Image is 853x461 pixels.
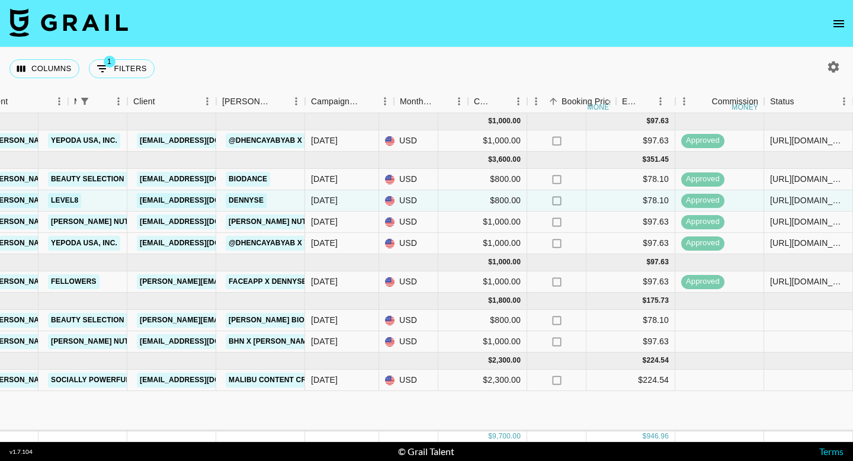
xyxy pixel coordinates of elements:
div: Campaign (Type) [311,90,360,113]
div: Sep '25 [311,276,338,287]
div: 1,000.00 [492,257,521,267]
div: Oct '25 [311,335,338,347]
div: https://www.instagram.com/reel/DPEkWSWCuBG/?utm_source=ig_web_copy_link&igsh=MzRlODBiNWFlZA== [770,276,846,287]
div: $97.63 [586,130,675,152]
div: Month Due [394,90,468,113]
a: @dhencayabyab x Yepoda [226,133,338,148]
button: Sort [695,93,711,110]
a: [EMAIL_ADDRESS][DOMAIN_NAME] [137,172,270,187]
a: @dhencayabyab x Yepoda [226,236,338,251]
a: Socially Powerful Media Limited [48,373,190,388]
span: approved [681,216,724,228]
a: [EMAIL_ADDRESS][DOMAIN_NAME] [137,373,270,388]
div: $97.63 [586,271,675,293]
button: Sort [271,93,287,110]
div: $800.00 [438,169,527,190]
a: [EMAIL_ADDRESS][DOMAIN_NAME] [137,215,270,229]
div: Status [764,90,853,113]
div: $ [643,296,647,306]
button: Menu [509,92,527,110]
div: $ [646,257,650,267]
button: Sort [155,93,172,110]
div: https://www.instagram.com/reel/DOOggIKEQ7k/?utm_source=ig_web_copy_link&igsh=MzRlODBiNWFlZA== [770,194,846,206]
a: Malibu Content Creation Project – [DATE] [226,373,405,388]
div: $ [643,431,647,441]
div: money [732,104,758,111]
div: 1 active filter [76,93,93,110]
a: [EMAIL_ADDRESS][DOMAIN_NAME] [137,334,270,349]
a: [EMAIL_ADDRESS][DOMAIN_NAME] [137,133,270,148]
span: approved [681,276,724,287]
div: $224.54 [586,370,675,391]
button: Sort [93,93,110,110]
div: Expenses: Remove Commission? [616,90,675,113]
div: USD [379,169,438,190]
div: [PERSON_NAME] [222,90,271,113]
div: 3,600.00 [492,155,521,165]
div: Oct '25 [311,314,338,326]
div: $1,000.00 [438,212,527,233]
div: Client [133,90,155,113]
div: Aug '25 [311,173,338,185]
div: $ [488,116,492,126]
a: Yepoda USA, Inc. [48,133,120,148]
div: Aug '25 [311,216,338,228]
div: Expenses: Remove Commission? [622,90,639,113]
button: Menu [50,92,68,110]
a: [PERSON_NAME][EMAIL_ADDRESS] [137,274,271,289]
button: Menu [835,92,853,110]
div: 351.45 [646,155,669,165]
div: USD [379,233,438,254]
button: Menu [652,92,669,110]
a: BHN X [PERSON_NAME] [226,334,317,349]
div: Currency [468,90,527,113]
a: Yepoda USA, Inc. [48,236,120,251]
button: Sort [8,93,24,110]
div: money [588,104,614,111]
div: Nov '25 [311,374,338,386]
div: $1,000.00 [438,130,527,152]
button: Sort [434,93,450,110]
div: $ [643,356,647,366]
div: Aug '25 [311,194,338,206]
div: 97.63 [650,116,669,126]
div: $97.63 [586,233,675,254]
button: Sort [360,93,376,110]
a: [PERSON_NAME] Nutrition [48,334,156,349]
button: Sort [493,93,509,110]
div: 9,700.00 [492,431,521,441]
div: $1,000.00 [438,233,527,254]
a: Dennyse [226,193,267,208]
button: Menu [198,92,216,110]
div: $ [646,116,650,126]
div: Aug '25 [311,237,338,249]
div: $2,300.00 [438,370,527,391]
div: 175.73 [646,296,669,306]
a: [PERSON_NAME][EMAIL_ADDRESS][DOMAIN_NAME] [137,313,330,328]
div: https://www.instagram.com/reel/DOjpOg3iSPY/?utm_source=ig_web_copy_link&igsh=MzRlODBiNWFlZA== [770,216,846,228]
div: $1,000.00 [438,271,527,293]
div: USD [379,190,438,212]
button: Menu [527,92,545,110]
div: https://www.instagram.com/reel/DNN089LxtwO/?utm_source=ig_web_copy_link [770,237,846,249]
div: USD [379,331,438,353]
div: $ [488,431,492,441]
div: $97.63 [586,331,675,353]
div: © Grail Talent [398,446,454,457]
a: Biodance [226,172,270,187]
div: v 1.7.104 [9,448,33,456]
div: Status [770,90,794,113]
button: Menu [110,92,127,110]
div: Manager [74,90,76,113]
div: $800.00 [438,190,527,212]
div: USD [379,310,438,331]
span: approved [681,174,724,185]
div: Month Due [400,90,434,113]
img: Grail Talent [9,8,128,37]
div: https://www.instagram.com/reel/DMu1NV3RgFS/?igsh=NnBjbTBuOGI1cW14 [770,135,846,146]
div: $78.10 [586,310,675,331]
div: Manager [68,90,127,113]
button: Menu [450,92,468,110]
div: Client [127,90,216,113]
div: 1,800.00 [492,296,521,306]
